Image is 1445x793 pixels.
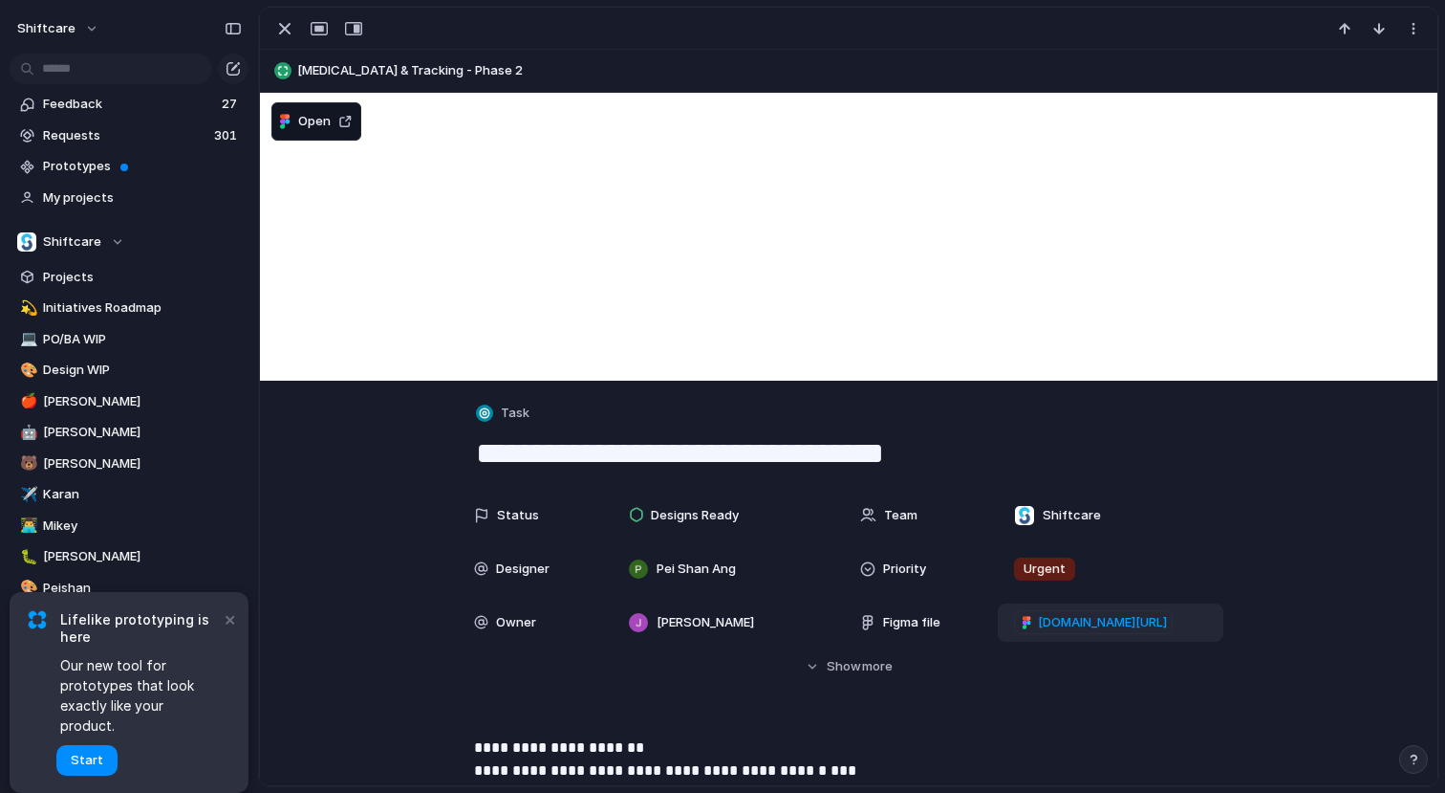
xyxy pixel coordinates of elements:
span: Shiftcare [43,232,101,252]
span: Initiatives Roadmap [43,298,242,318]
div: 🐛 [20,546,33,568]
button: Dismiss [218,607,241,630]
div: 🎨 [20,577,33,599]
button: Task [472,400,535,428]
a: 💻PO/BA WIP [10,325,248,354]
span: Designer [496,560,550,579]
a: 🎨Peishan [10,574,248,603]
a: Feedback27 [10,90,248,119]
span: [MEDICAL_DATA] & Tracking - Phase 2 [297,61,1429,80]
span: Urgent [1024,560,1066,579]
a: 🤖[PERSON_NAME] [10,418,248,447]
div: 💻 [20,328,33,350]
button: 🐛 [17,547,36,566]
button: 🤖 [17,423,36,442]
span: Projects [43,268,242,287]
span: Lifelike prototyping is here [60,611,220,646]
span: [PERSON_NAME] [43,392,242,411]
span: shiftcare [17,19,75,38]
span: PO/BA WIP [43,330,242,349]
span: more [862,657,893,676]
span: Open [298,112,331,131]
a: 👨‍💻Mikey [10,512,248,540]
span: Figma file [883,613,940,632]
span: Designs Ready [651,506,739,525]
span: [PERSON_NAME] [43,454,242,474]
span: Team [884,506,917,525]
span: Owner [496,613,536,632]
a: ✈️Karan [10,480,248,509]
span: Mikey [43,517,242,536]
span: Priority [883,560,926,579]
div: 🎨 [20,360,33,382]
span: [DOMAIN_NAME][URL] [1038,613,1167,632]
button: shiftcare [9,13,109,44]
button: 💫 [17,298,36,318]
button: ✈️ [17,485,36,504]
span: My projects [43,188,242,208]
button: 💻 [17,330,36,349]
span: Our new tool for prototypes that look exactly like your product. [60,655,220,736]
span: Shiftcare [1043,506,1101,525]
div: 💫 [20,297,33,319]
span: Task [501,404,529,423]
a: 🐛[PERSON_NAME] [10,542,248,571]
span: [PERSON_NAME] [43,547,242,566]
button: 👨‍💻 [17,517,36,536]
span: [PERSON_NAME] [657,613,754,632]
button: 🍎 [17,392,36,411]
button: 🎨 [17,579,36,598]
button: 🐻 [17,454,36,474]
a: Prototypes [10,152,248,181]
button: [MEDICAL_DATA] & Tracking - Phase 2 [269,55,1429,86]
span: Start [71,751,103,770]
button: Showmore [474,650,1223,684]
span: Prototypes [43,157,242,176]
span: 301 [214,126,241,145]
a: 🐻[PERSON_NAME] [10,450,248,478]
div: 👨‍💻 [20,515,33,537]
div: 🍎 [20,390,33,412]
span: Karan [43,485,242,504]
a: 💫Initiatives Roadmap [10,294,248,322]
span: Requests [43,126,208,145]
button: Shiftcare [10,228,248,256]
a: [DOMAIN_NAME][URL] [1014,610,1173,635]
a: Projects [10,263,248,292]
div: ✈️ [20,484,33,506]
span: Peishan [43,579,242,598]
button: 🎨 [17,361,36,380]
span: Pei Shan Ang [657,560,736,579]
button: Open [271,102,361,141]
span: Feedback [43,95,216,114]
a: 🎨Design WIP [10,356,248,385]
a: Requests301 [10,121,248,150]
span: Design WIP [43,361,242,380]
span: Show [827,657,861,676]
span: 27 [222,95,241,114]
div: 🐻 [20,452,33,474]
span: Status [497,506,539,525]
div: 🤖 [20,422,33,444]
button: Start [56,745,118,776]
span: [PERSON_NAME] [43,423,242,442]
a: My projects [10,184,248,212]
a: 🍎[PERSON_NAME] [10,387,248,416]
